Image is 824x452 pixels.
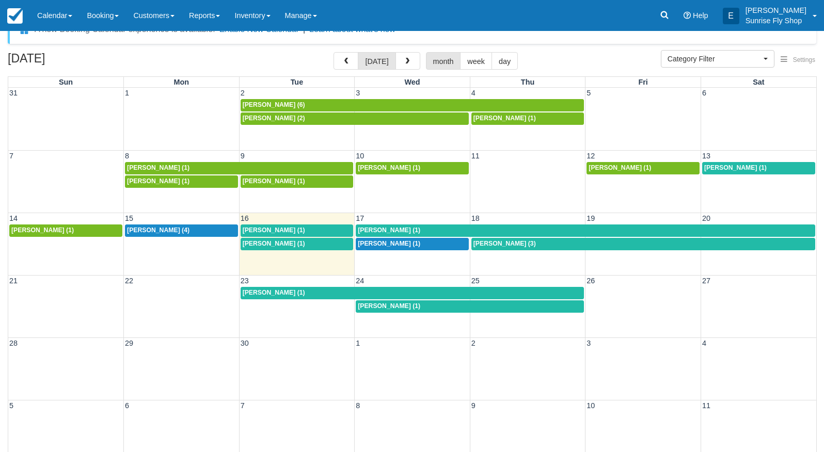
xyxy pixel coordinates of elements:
span: Category Filter [668,54,761,64]
span: 17 [355,214,365,222]
button: week [460,52,492,70]
span: 26 [585,277,596,285]
span: 10 [355,152,365,160]
button: month [426,52,461,70]
span: 11 [470,152,481,160]
span: 27 [701,277,711,285]
button: day [492,52,518,70]
span: [PERSON_NAME] (2) [243,115,305,122]
span: 11 [701,401,711,410]
span: 12 [585,152,596,160]
span: 9 [240,152,246,160]
button: Settings [774,53,821,68]
span: 22 [124,277,134,285]
span: [PERSON_NAME] (6) [243,101,305,108]
span: 4 [701,339,707,347]
span: [PERSON_NAME] (1) [704,164,767,171]
span: 31 [8,89,19,97]
span: [PERSON_NAME] (1) [243,177,305,185]
span: 6 [124,401,130,410]
span: [PERSON_NAME] (1) [358,227,420,234]
span: 28 [8,339,19,347]
span: 14 [8,214,19,222]
span: [PERSON_NAME] (1) [358,240,420,247]
a: [PERSON_NAME] (1) [241,287,584,299]
span: 18 [470,214,481,222]
span: [PERSON_NAME] (4) [127,227,189,234]
a: [PERSON_NAME] (1) [9,224,122,237]
a: [PERSON_NAME] (1) [241,238,354,250]
h2: [DATE] [8,52,138,71]
span: [PERSON_NAME] (1) [11,227,74,234]
a: [PERSON_NAME] (1) [241,175,354,188]
span: Thu [521,78,534,86]
span: 29 [124,339,134,347]
span: 20 [701,214,711,222]
span: [PERSON_NAME] (1) [358,164,420,171]
span: Sun [59,78,73,86]
span: 25 [470,277,481,285]
span: 2 [470,339,477,347]
div: E [723,8,739,24]
span: [PERSON_NAME] (1) [589,164,651,171]
a: [PERSON_NAME] (1) [125,175,238,188]
span: 13 [701,152,711,160]
span: [PERSON_NAME] (1) [358,302,420,310]
span: 9 [470,401,477,410]
a: [PERSON_NAME] (2) [241,112,469,125]
span: [PERSON_NAME] (1) [127,177,189,185]
span: Mon [174,78,189,86]
span: 3 [585,339,592,347]
span: [PERSON_NAME] (1) [243,227,305,234]
span: 30 [240,339,250,347]
span: [PERSON_NAME] (1) [243,289,305,296]
span: 6 [701,89,707,97]
a: [PERSON_NAME] (1) [587,162,700,174]
span: 21 [8,277,19,285]
span: [PERSON_NAME] (1) [127,164,189,171]
span: [PERSON_NAME] (1) [473,115,536,122]
span: [PERSON_NAME] (3) [473,240,536,247]
span: 24 [355,277,365,285]
a: [PERSON_NAME] (1) [356,224,815,237]
span: 7 [8,152,14,160]
a: [PERSON_NAME] (3) [471,238,815,250]
span: Sat [753,78,764,86]
a: [PERSON_NAME] (1) [241,224,354,237]
a: [PERSON_NAME] (6) [241,99,584,111]
span: Wed [404,78,420,86]
p: [PERSON_NAME] [746,5,806,15]
span: Fri [638,78,647,86]
span: [PERSON_NAME] (1) [243,240,305,247]
a: [PERSON_NAME] (4) [125,224,238,237]
a: [PERSON_NAME] (1) [125,162,353,174]
span: 8 [355,401,361,410]
a: [PERSON_NAME] (1) [702,162,815,174]
img: checkfront-main-nav-mini-logo.png [7,8,23,24]
button: Category Filter [661,50,774,68]
span: Tue [291,78,304,86]
a: [PERSON_NAME] (1) [356,238,469,250]
span: 16 [240,214,250,222]
span: 5 [8,401,14,410]
a: [PERSON_NAME] (1) [356,162,469,174]
span: 10 [585,401,596,410]
span: 1 [355,339,361,347]
span: 5 [585,89,592,97]
span: 4 [470,89,477,97]
button: [DATE] [358,52,395,70]
span: 1 [124,89,130,97]
span: 2 [240,89,246,97]
span: 7 [240,401,246,410]
span: Help [693,11,708,20]
span: 15 [124,214,134,222]
p: Sunrise Fly Shop [746,15,806,26]
i: Help [684,12,691,19]
a: [PERSON_NAME] (1) [471,112,584,125]
a: [PERSON_NAME] (1) [356,300,584,313]
span: 23 [240,277,250,285]
span: 3 [355,89,361,97]
span: 8 [124,152,130,160]
span: Settings [793,56,815,63]
span: 19 [585,214,596,222]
